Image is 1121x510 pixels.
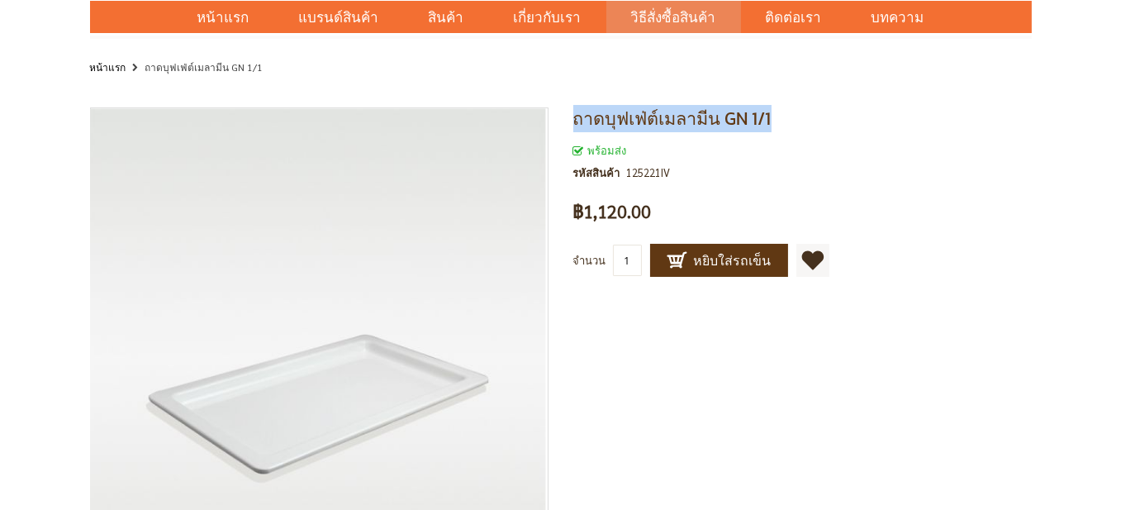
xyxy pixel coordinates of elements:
a: หน้าแรก [90,58,126,76]
a: เพิ่มไปยังรายการโปรด [796,244,829,277]
span: ฿1,120.00 [573,203,652,221]
div: สถานะของสินค้า [573,141,1032,160]
button: หยิบใส่รถเข็น [650,244,788,277]
a: บทความ [847,1,949,33]
a: หน้าแรก [173,1,274,33]
span: จำนวน [573,253,606,267]
a: วิธีสั่งซื้อสินค้า [606,1,741,33]
span: หน้าแรก [197,7,249,28]
span: บทความ [872,1,924,35]
a: ติดต่อเรา [741,1,847,33]
span: ถาดบุฟเฟ่ต์เมลามีน GN 1/1 [573,105,772,132]
span: สินค้า [429,1,464,35]
a: สินค้า [404,1,489,33]
a: แบรนด์สินค้า [274,1,404,33]
span: พร้อมส่ง [573,143,627,157]
div: 125221IV [627,164,671,182]
span: หยิบใส่รถเข็น [667,250,772,270]
span: แบรนด์สินค้า [299,1,379,35]
span: วิธีสั่งซื้อสินค้า [631,1,716,35]
a: เกี่ยวกับเรา [489,1,606,33]
span: ติดต่อเรา [766,1,822,35]
li: ถาดบุฟเฟ่ต์เมลามีน GN 1/1 [129,58,264,79]
span: เกี่ยวกับเรา [514,1,582,35]
strong: รหัสสินค้า [573,164,627,182]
